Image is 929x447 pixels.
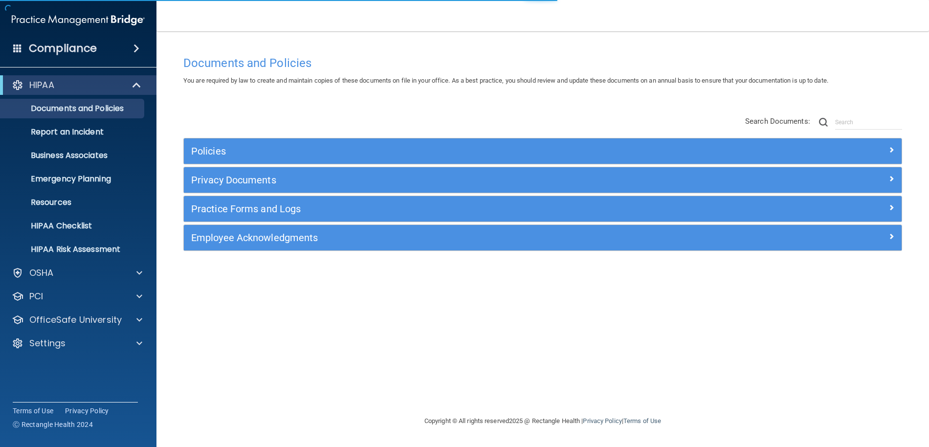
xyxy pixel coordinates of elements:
a: Privacy Documents [191,172,894,188]
p: Settings [29,337,66,349]
a: OfficeSafe University [12,314,142,326]
h5: Practice Forms and Logs [191,203,715,214]
a: Practice Forms and Logs [191,201,894,217]
a: Terms of Use [623,417,661,425]
h5: Policies [191,146,715,156]
h5: Privacy Documents [191,175,715,185]
span: You are required by law to create and maintain copies of these documents on file in your office. ... [183,77,828,84]
a: Terms of Use [13,406,53,416]
span: Ⓒ Rectangle Health 2024 [13,420,93,429]
a: Privacy Policy [583,417,621,425]
iframe: Drift Widget Chat Controller [760,378,917,417]
p: HIPAA [29,79,54,91]
p: Business Associates [6,151,140,160]
a: Policies [191,143,894,159]
p: PCI [29,291,43,302]
p: Resources [6,198,140,207]
a: HIPAA [12,79,142,91]
h4: Documents and Policies [183,57,902,69]
h4: Compliance [29,42,97,55]
a: Employee Acknowledgments [191,230,894,246]
a: PCI [12,291,142,302]
p: Emergency Planning [6,174,140,184]
img: PMB logo [12,10,145,30]
a: Settings [12,337,142,349]
p: Report an Incident [6,127,140,137]
input: Search [835,115,902,130]
p: HIPAA Checklist [6,221,140,231]
h5: Employee Acknowledgments [191,232,715,243]
img: ic-search.3b580494.png [819,118,828,127]
p: Documents and Policies [6,104,140,113]
a: OSHA [12,267,142,279]
a: Privacy Policy [65,406,109,416]
p: OfficeSafe University [29,314,122,326]
p: OSHA [29,267,54,279]
div: Copyright © All rights reserved 2025 @ Rectangle Health | | [364,405,721,437]
p: HIPAA Risk Assessment [6,245,140,254]
span: Search Documents: [745,117,810,126]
